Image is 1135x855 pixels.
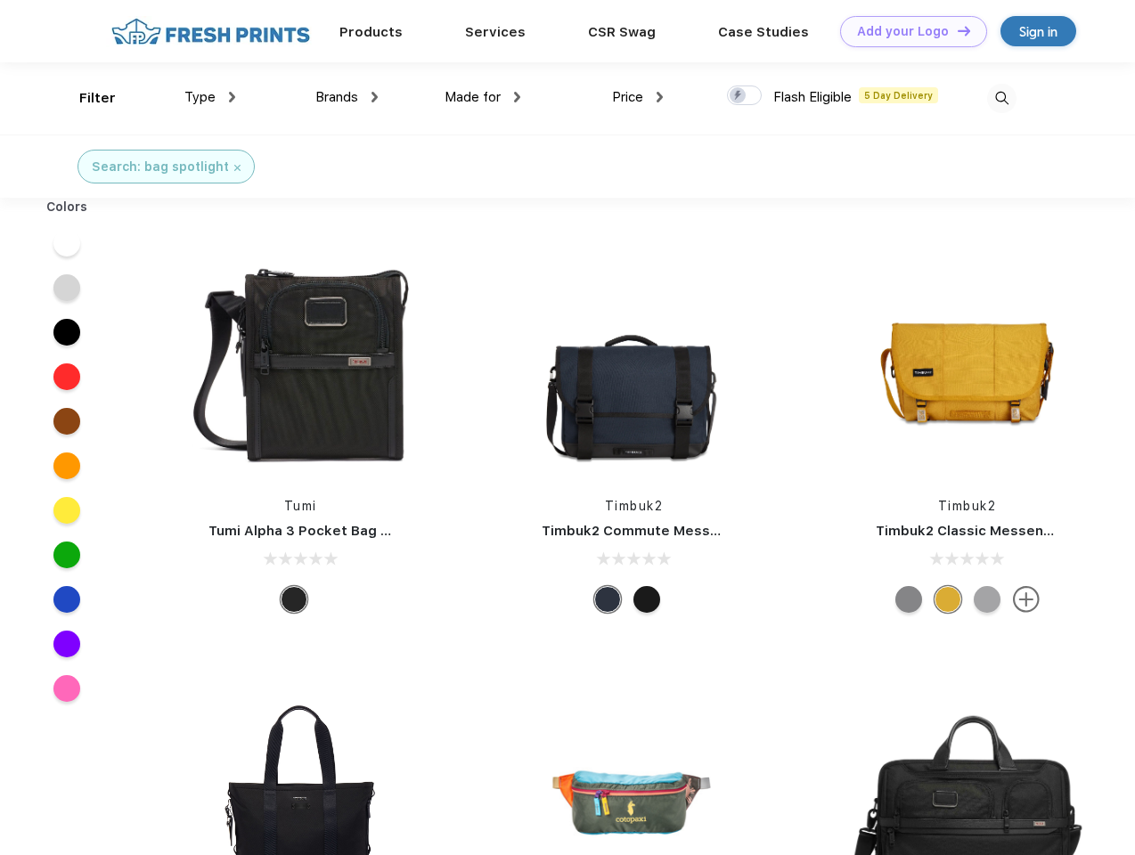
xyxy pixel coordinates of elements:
a: Timbuk2 Commute Messenger Bag [542,523,780,539]
img: dropdown.png [229,92,235,102]
span: 5 Day Delivery [859,87,938,103]
div: Eco Gunmetal [895,586,922,613]
a: Tumi Alpha 3 Pocket Bag Small [208,523,417,539]
div: Eco Rind Pop [974,586,1000,613]
a: Timbuk2 [605,499,664,513]
div: Filter [79,88,116,109]
img: func=resize&h=266 [182,242,419,479]
a: Timbuk2 [938,499,997,513]
img: dropdown.png [372,92,378,102]
div: Eco Amber [935,586,961,613]
img: dropdown.png [657,92,663,102]
img: more.svg [1013,586,1040,613]
img: func=resize&h=266 [849,242,1086,479]
a: Products [339,24,403,40]
img: func=resize&h=266 [515,242,752,479]
a: Tumi [284,499,317,513]
img: dropdown.png [514,92,520,102]
div: Colors [33,198,102,216]
div: Add your Logo [857,24,949,39]
img: fo%20logo%202.webp [106,16,315,47]
img: DT [958,26,970,36]
div: Black [281,586,307,613]
img: filter_cancel.svg [234,165,241,171]
div: Eco Nautical [594,586,621,613]
span: Flash Eligible [773,89,852,105]
div: Search: bag spotlight [92,158,229,176]
a: Sign in [1000,16,1076,46]
span: Type [184,89,216,105]
span: Made for [445,89,501,105]
span: Brands [315,89,358,105]
a: Timbuk2 Classic Messenger Bag [876,523,1097,539]
div: Eco Black [633,586,660,613]
img: desktop_search.svg [987,84,1017,113]
span: Price [612,89,643,105]
div: Sign in [1019,21,1057,42]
